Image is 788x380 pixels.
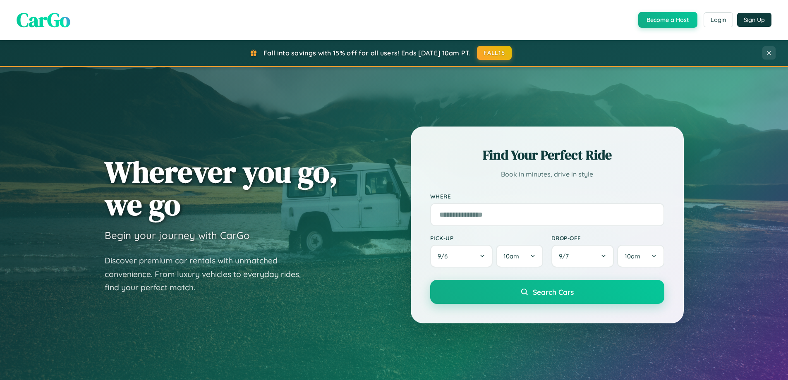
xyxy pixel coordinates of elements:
[503,252,519,260] span: 10am
[533,287,574,296] span: Search Cars
[430,234,543,241] label: Pick-up
[17,6,70,33] span: CarGo
[430,193,664,200] label: Where
[559,252,573,260] span: 9 / 7
[638,12,697,28] button: Become a Host
[551,245,614,268] button: 9/7
[105,229,250,241] h3: Begin your journey with CarGo
[438,252,452,260] span: 9 / 6
[430,146,664,164] h2: Find Your Perfect Ride
[625,252,640,260] span: 10am
[430,280,664,304] button: Search Cars
[551,234,664,241] label: Drop-off
[263,49,471,57] span: Fall into savings with 15% off for all users! Ends [DATE] 10am PT.
[704,12,733,27] button: Login
[430,168,664,180] p: Book in minutes, drive in style
[430,245,493,268] button: 9/6
[737,13,771,27] button: Sign Up
[617,245,664,268] button: 10am
[496,245,543,268] button: 10am
[477,46,512,60] button: FALL15
[105,155,338,221] h1: Wherever you go, we go
[105,254,311,294] p: Discover premium car rentals with unmatched convenience. From luxury vehicles to everyday rides, ...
